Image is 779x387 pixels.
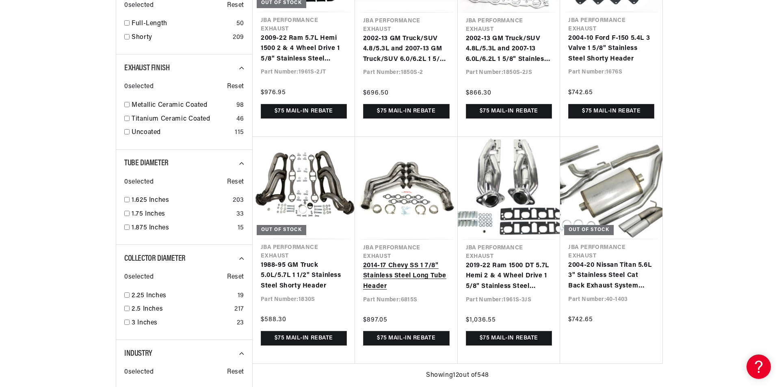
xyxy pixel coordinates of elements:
div: 23 [237,318,244,329]
a: 2002-13 GM Truck/SUV 4.8/5.3L and 2007-13 GM Truck/SUV 6.0/6.2L 1 5/8" Stainless Steel Shorty Header [363,34,450,65]
span: 0 selected [124,0,154,11]
a: 2014-17 Chevy SS 1 7/8" Stainless Steel Long Tube Header [363,261,450,292]
div: 50 [236,19,244,29]
span: Reset [227,0,244,11]
a: 2002-13 GM Truck/SUV 4.8L/5.3L and 2007-13 6.0L/6.2L 1 5/8" Stainless Steel Shorty Header with Me... [466,34,552,65]
a: 2004-20 Nissan Titan 5.6L 3" Stainless Steel Cat Back Exhaust System with Dual 3 1/2" Tips Side R... [568,260,654,292]
a: Metallic Ceramic Coated [132,100,233,111]
a: Uncoated [132,128,232,138]
div: 98 [236,100,244,111]
a: 2.5 Inches [132,304,231,315]
div: 217 [234,304,244,315]
a: Full-Length [132,19,233,29]
span: 0 selected [124,177,154,188]
a: 2.25 Inches [132,291,234,301]
span: Reset [227,367,244,378]
a: 1988-95 GM Truck 5.0L/5.7L 1 1/2" Stainless Steel Shorty Header [261,260,347,292]
span: Industry [124,350,152,358]
div: 19 [238,291,244,301]
span: Reset [227,177,244,188]
div: 46 [236,114,244,125]
a: 1.875 Inches [132,223,234,233]
span: Tube Diameter [124,159,169,167]
div: 209 [233,32,244,43]
span: 0 selected [124,272,154,283]
a: 3 Inches [132,318,234,329]
span: Reset [227,82,244,92]
span: Exhaust Finish [124,64,169,72]
span: Collector Diameter [124,255,186,263]
a: 2009-22 Ram 5.7L Hemi 1500 2 & 4 Wheel Drive 1 5/8" Stainless Steel Shorty Header with Titanium C... [261,33,347,65]
div: 115 [235,128,244,138]
span: Reset [227,272,244,283]
a: 1.75 Inches [132,209,233,220]
a: 2004-10 Ford F-150 5.4L 3 Valve 1 5/8" Stainless Steel Shorty Header [568,33,654,65]
div: 15 [238,223,244,233]
span: 0 selected [124,367,154,378]
a: 2019-22 Ram 1500 DT 5.7L Hemi 2 & 4 Wheel Drive 1 5/8" Stainless Steel Shorty Header with Metalli... [466,261,552,292]
span: Showing 12 out of 548 [426,370,489,381]
a: Titanium Ceramic Coated [132,114,233,125]
div: 33 [236,209,244,220]
span: 0 selected [124,82,154,92]
a: 1.625 Inches [132,195,229,206]
a: Shorty [132,32,229,43]
div: 203 [233,195,244,206]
